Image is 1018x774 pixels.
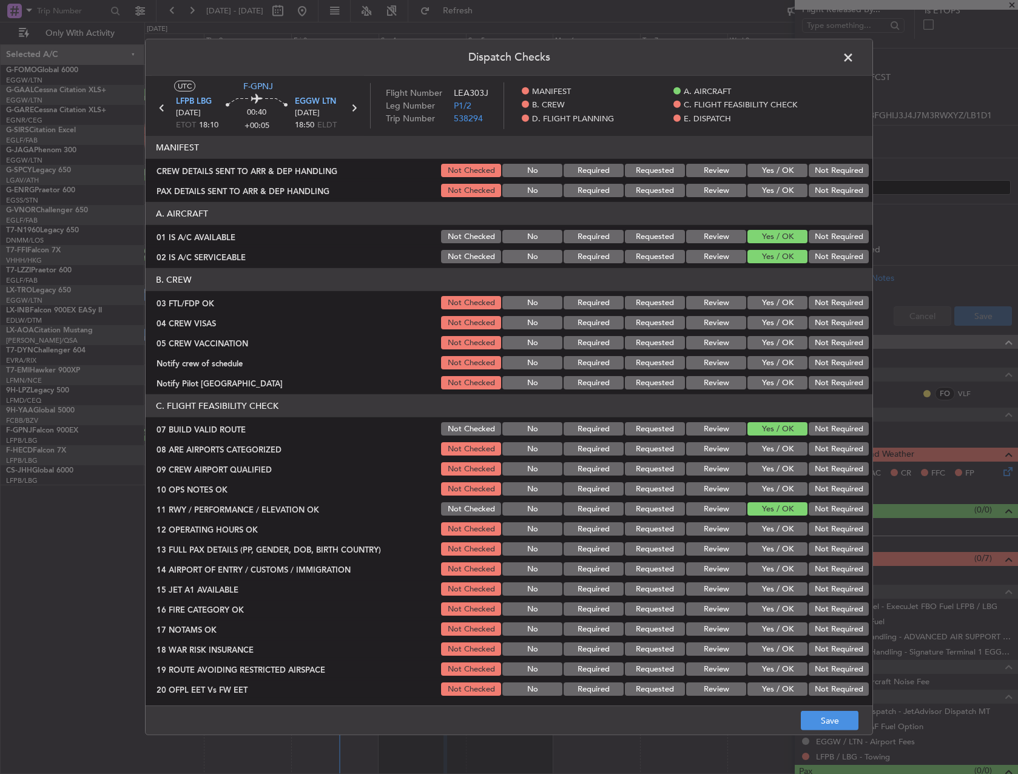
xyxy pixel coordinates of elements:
button: Not Required [809,296,869,309]
button: Not Required [809,316,869,329]
button: Yes / OK [747,562,807,576]
button: Yes / OK [747,622,807,636]
button: Yes / OK [747,682,807,696]
button: Not Required [809,422,869,436]
button: Save [801,711,858,730]
button: Yes / OK [747,662,807,676]
button: Yes / OK [747,316,807,329]
button: Not Required [809,462,869,476]
button: Yes / OK [747,296,807,309]
button: Yes / OK [747,356,807,369]
button: Not Required [809,522,869,536]
button: Yes / OK [747,582,807,596]
button: Not Required [809,336,869,349]
button: Not Required [809,662,869,676]
button: Yes / OK [747,250,807,263]
button: Yes / OK [747,442,807,456]
button: Not Required [809,682,869,696]
span: C. FLIGHT FEASIBILITY CHECK [684,99,797,112]
button: Not Required [809,442,869,456]
button: Not Required [809,230,869,243]
button: Not Required [809,642,869,656]
button: Not Required [809,542,869,556]
button: Yes / OK [747,482,807,496]
button: Yes / OK [747,422,807,436]
button: Yes / OK [747,336,807,349]
button: Yes / OK [747,230,807,243]
button: Yes / OK [747,522,807,536]
header: Dispatch Checks [146,39,872,76]
button: Yes / OK [747,376,807,389]
button: Yes / OK [747,502,807,516]
button: Yes / OK [747,184,807,197]
button: Not Required [809,164,869,177]
button: Not Required [809,376,869,389]
button: Yes / OK [747,462,807,476]
button: Yes / OK [747,542,807,556]
button: Not Required [809,482,869,496]
button: Not Required [809,250,869,263]
button: Not Required [809,502,869,516]
button: Yes / OK [747,642,807,656]
button: Not Required [809,184,869,197]
button: Yes / OK [747,164,807,177]
button: Yes / OK [747,602,807,616]
button: Not Required [809,582,869,596]
button: Not Required [809,602,869,616]
button: Not Required [809,562,869,576]
button: Not Required [809,622,869,636]
button: Not Required [809,356,869,369]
